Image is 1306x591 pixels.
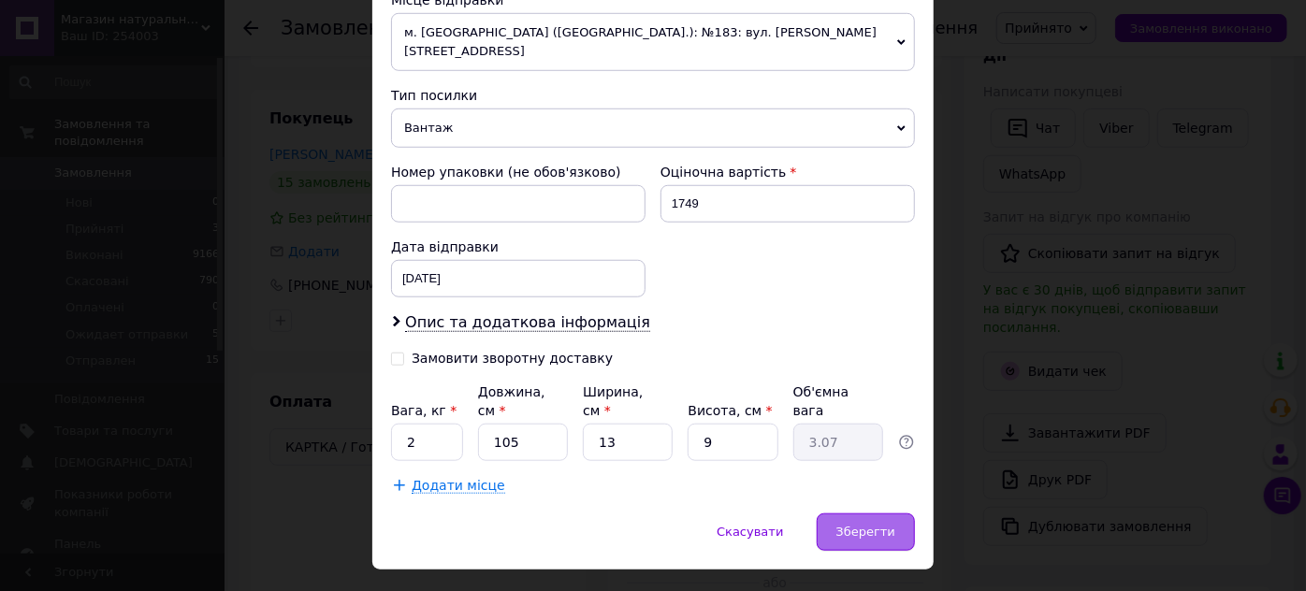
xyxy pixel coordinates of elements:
[391,238,646,256] div: Дата відправки
[405,313,650,332] span: Опис та додаткова інформація
[391,163,646,181] div: Номер упаковки (не обов'язково)
[391,13,915,71] span: м. [GEOGRAPHIC_DATA] ([GEOGRAPHIC_DATA].): №183: вул. [PERSON_NAME][STREET_ADDRESS]
[391,108,915,148] span: Вантаж
[412,478,505,494] span: Додати місце
[391,403,457,418] label: Вага, кг
[688,403,772,418] label: Висота, см
[583,384,643,418] label: Ширина, см
[391,88,477,103] span: Тип посилки
[717,525,783,539] span: Скасувати
[412,351,613,367] div: Замовити зворотну доставку
[836,525,895,539] span: Зберегти
[793,382,883,420] div: Об'ємна вага
[478,384,545,418] label: Довжина, см
[660,163,915,181] div: Оціночна вартість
